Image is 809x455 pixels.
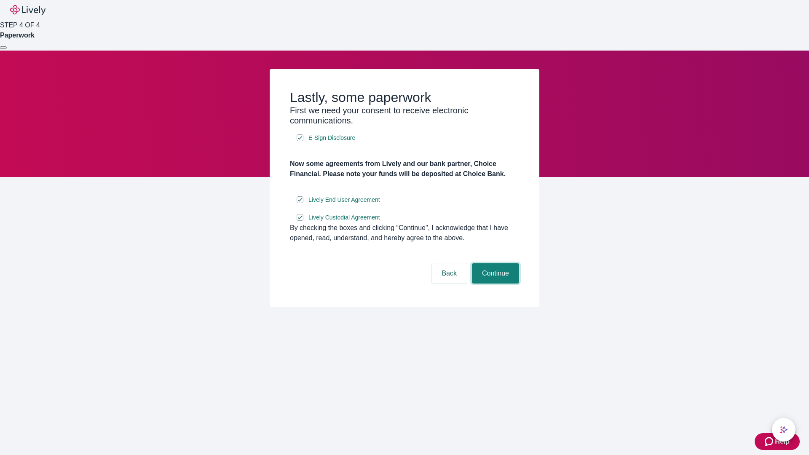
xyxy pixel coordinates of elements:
[10,5,46,15] img: Lively
[290,223,519,243] div: By checking the boxes and clicking “Continue", I acknowledge that I have opened, read, understand...
[765,436,775,447] svg: Zendesk support icon
[755,433,800,450] button: Zendesk support iconHelp
[431,263,467,284] button: Back
[772,418,796,442] button: chat
[775,436,790,447] span: Help
[290,89,519,105] h2: Lastly, some paperwork
[290,105,519,126] h3: First we need your consent to receive electronic communications.
[307,133,357,143] a: e-sign disclosure document
[307,195,382,205] a: e-sign disclosure document
[308,195,380,204] span: Lively End User Agreement
[780,426,788,434] svg: Lively AI Assistant
[307,212,382,223] a: e-sign disclosure document
[308,213,380,222] span: Lively Custodial Agreement
[308,134,355,142] span: E-Sign Disclosure
[290,159,519,179] h4: Now some agreements from Lively and our bank partner, Choice Financial. Please note your funds wi...
[472,263,519,284] button: Continue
